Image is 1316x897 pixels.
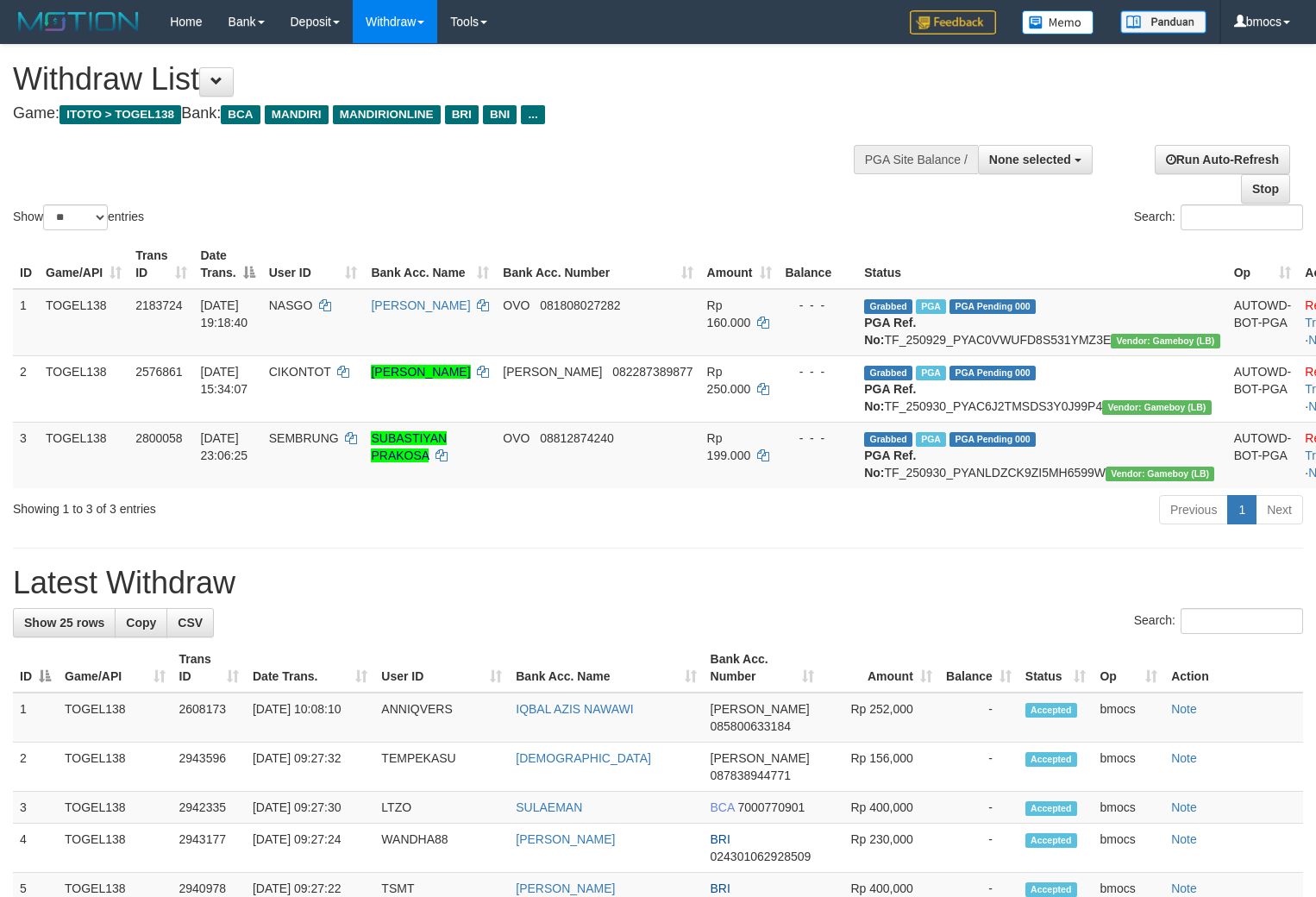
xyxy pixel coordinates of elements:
a: Note [1171,751,1197,765]
th: Trans ID: activate to sort column ascending [128,240,193,289]
td: WANDHA88 [374,824,509,873]
b: PGA Ref. No: [864,448,916,480]
span: Copy [126,616,156,630]
a: SUBASTIYAN PRAKOSA [371,431,447,462]
td: AUTOWD-BOT-PGA [1227,289,1299,356]
span: Rp 160.000 [707,298,751,329]
td: AUTOWD-BOT-PGA [1227,355,1299,422]
td: LTZO [374,792,509,824]
button: None selected [978,145,1093,174]
span: ... [521,105,544,124]
span: Marked by bmocs [916,366,946,380]
input: Search: [1181,204,1303,230]
td: - [939,824,1018,873]
a: 1 [1227,495,1256,524]
h4: Game: Bank: [13,105,860,122]
a: Show 25 rows [13,608,116,637]
span: Accepted [1025,882,1077,897]
label: Show entries [13,204,144,230]
th: Op: activate to sort column ascending [1227,240,1299,289]
td: TOGEL138 [39,355,128,422]
span: BCA [221,105,260,124]
td: bmocs [1093,792,1164,824]
a: [PERSON_NAME] [371,365,470,379]
span: [DATE] 23:06:25 [201,431,248,462]
span: Accepted [1025,752,1077,767]
img: Button%20Memo.svg [1022,10,1094,34]
span: 2183724 [135,298,183,312]
td: 1 [13,289,39,356]
td: 2943177 [172,824,246,873]
span: Grabbed [864,432,912,447]
span: Grabbed [864,366,912,380]
span: MANDIRI [265,105,329,124]
td: 3 [13,792,58,824]
div: PGA Site Balance / [854,145,978,174]
span: Copy 081808027282 to clipboard [540,298,620,312]
span: PGA Pending [949,299,1036,314]
span: Vendor URL: https://dashboard.q2checkout.com/secure [1102,400,1211,415]
span: [PERSON_NAME] [711,702,810,716]
td: [DATE] 09:27:24 [246,824,374,873]
td: TOGEL138 [58,743,172,792]
span: [DATE] 19:18:40 [201,298,248,329]
span: BCA [711,800,735,814]
span: NASGO [269,298,313,312]
td: 2942335 [172,792,246,824]
td: - [939,792,1018,824]
span: Copy 08812874240 to clipboard [540,431,614,445]
a: [PERSON_NAME] [516,832,615,846]
div: - - - [786,430,851,447]
a: Previous [1159,495,1228,524]
td: AUTOWD-BOT-PGA [1227,422,1299,488]
th: Balance: activate to sort column ascending [939,643,1018,693]
span: OVO [503,298,530,312]
img: Feedback.jpg [910,10,996,34]
td: TOGEL138 [58,693,172,743]
td: 2943596 [172,743,246,792]
th: Trans ID: activate to sort column ascending [172,643,246,693]
span: Grabbed [864,299,912,314]
td: bmocs [1093,693,1164,743]
span: Marked by bmocs [916,299,946,314]
span: MANDIRIONLINE [333,105,441,124]
td: bmocs [1093,743,1164,792]
a: Note [1171,881,1197,895]
td: - [939,693,1018,743]
th: Bank Acc. Name: activate to sort column ascending [364,240,496,289]
td: Rp 252,000 [821,693,939,743]
select: Showentries [43,204,108,230]
b: PGA Ref. No: [864,382,916,413]
td: TOGEL138 [39,422,128,488]
th: Amount: activate to sort column ascending [700,240,779,289]
span: None selected [989,153,1071,166]
td: TEMPEKASU [374,743,509,792]
a: Note [1171,702,1197,716]
td: TOGEL138 [39,289,128,356]
td: [DATE] 09:27:32 [246,743,374,792]
span: Accepted [1025,801,1077,816]
th: Op: activate to sort column ascending [1093,643,1164,693]
a: IQBAL AZIS NAWAWI [516,702,633,716]
span: Accepted [1025,703,1077,718]
td: [DATE] 09:27:30 [246,792,374,824]
h1: Latest Withdraw [13,566,1303,600]
td: Rp 156,000 [821,743,939,792]
th: Game/API: activate to sort column ascending [39,240,128,289]
a: SULAEMAN [516,800,582,814]
span: PGA Pending [949,366,1036,380]
span: SEMBRUNG [269,431,339,445]
th: Bank Acc. Number: activate to sort column ascending [496,240,699,289]
th: Status [857,240,1226,289]
a: Stop [1241,174,1290,204]
td: 2 [13,355,39,422]
img: panduan.png [1120,10,1206,34]
span: [PERSON_NAME] [711,751,810,765]
span: PGA Pending [949,432,1036,447]
th: ID: activate to sort column descending [13,643,58,693]
td: ANNIQVERS [374,693,509,743]
a: Run Auto-Refresh [1155,145,1290,174]
span: Rp 199.000 [707,431,751,462]
input: Search: [1181,608,1303,634]
td: 2 [13,743,58,792]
